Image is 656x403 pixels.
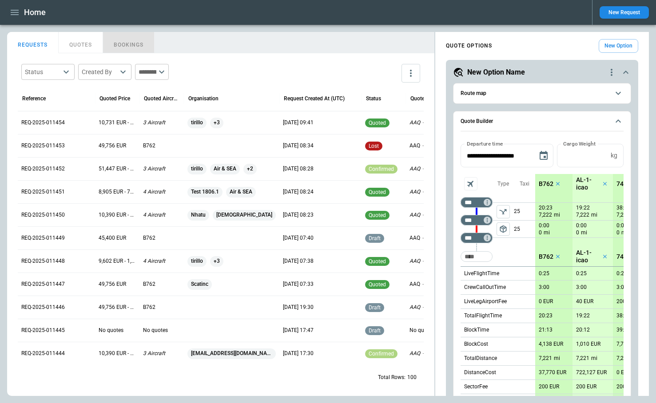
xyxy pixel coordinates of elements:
p: AAQ → SFO [410,165,447,173]
p: 39:34 [616,327,630,333]
span: Aircraft selection [464,177,477,190]
span: Scatinc [187,273,212,296]
p: 26 Sep 2025 08:23 [283,211,358,219]
p: REQ-2025-011444 [21,350,91,357]
p: 25 Sep 2025 19:30 [283,304,358,311]
p: 0:00 [616,222,627,229]
p: 100 [407,374,417,381]
p: B762 [143,304,180,311]
p: 19:22 [576,205,590,211]
p: 4 Aircraft [143,257,180,265]
p: AAQ → LWO [410,350,447,357]
p: 26 Sep 2025 09:41 [283,119,358,126]
p: 7,221 [576,355,589,362]
p: 200 EUR [616,298,637,305]
p: LiveLegAirportFee [464,298,507,305]
p: REQ-2025-011450 [21,211,91,219]
p: Total Rows: [378,374,406,381]
button: left aligned [497,205,510,218]
p: 26 Sep 2025 08:28 [283,165,358,173]
p: 0:00 [576,222,587,229]
p: 49,756 EUR - 497,000,056 EUR [99,304,136,311]
p: Taxi [520,180,529,188]
p: 0:25 [539,270,549,277]
h6: Route map [461,91,486,96]
p: 25 Sep 2025 17:30 [283,350,358,357]
p: 26 Sep 2025 08:34 [283,142,358,150]
div: Request Created At (UTC) [284,95,345,102]
span: [DEMOGRAPHIC_DATA] [213,204,276,226]
p: REQ-2025-011445 [21,327,91,334]
p: 10,390 EUR - 844,208 EUR [99,211,136,219]
p: 3:00 [616,284,627,291]
p: 25 [514,221,535,237]
span: Type of sector [497,222,510,236]
p: 7,222 [539,211,552,219]
p: 10,390 EUR - 844,208 EUR [99,350,136,357]
p: 7,221 [616,355,630,362]
p: mi [621,229,628,237]
p: AAQ → LWO [410,257,447,265]
span: Type of sector [497,205,510,218]
p: 7,222 [616,211,630,219]
p: REQ-2025-011454 [21,119,91,126]
span: +3 [210,250,223,273]
h5: New Option Name [467,67,525,77]
button: New Request [600,6,649,19]
div: Quoted Aircraft [144,95,179,102]
p: 722,127 EUR [576,369,607,376]
p: 0 EUR [539,298,553,305]
div: Quote not appropriate [365,142,382,150]
p: 45,400 EUR [99,234,136,242]
p: 26 Sep 2025 07:40 [283,234,358,242]
p: 38:44 [616,312,630,319]
p: 37,770 EUR [539,369,566,376]
p: 40 EUR [576,298,593,305]
p: TotalDistance [464,355,497,362]
p: No quotes [99,327,136,334]
div: Too short [461,251,493,262]
p: mi [554,355,560,362]
span: tirillo [187,111,207,134]
p: mi [544,229,550,237]
p: 0:25 [616,270,627,277]
div: Quoted Price [99,95,130,102]
p: 4,138 EUR [539,341,563,348]
p: 4 Aircraft [143,211,180,219]
p: 3 Aircraft [143,165,180,173]
span: Nhatu [187,204,209,226]
p: No quotes [143,327,180,334]
p: B762 [539,253,553,261]
button: left aligned [497,222,510,236]
label: Cargo Weight [563,140,596,147]
p: 26 Sep 2025 07:38 [283,257,358,265]
p: 747F [616,253,631,261]
div: Quoted Route [410,95,443,102]
p: 0:00 [539,222,549,229]
p: 4 Aircraft [143,188,180,196]
p: 7,716 EUR [616,341,641,348]
div: Created By [82,67,117,76]
span: lost [367,143,381,149]
p: 21:13 [539,327,553,333]
p: mi [554,211,560,219]
label: Departure time [467,140,503,147]
span: quoted [367,120,388,126]
p: AAQ → LWO [410,211,447,219]
p: 20:23 [539,205,553,211]
div: Reference [22,95,46,102]
p: mi [591,355,597,362]
p: B762 [143,281,180,288]
p: 747F [616,180,631,188]
p: AAQ → LWO [410,304,447,311]
div: Too short [461,197,493,208]
p: No quotes [410,327,447,334]
p: AAQ → LWO [410,142,447,150]
div: Status [366,95,381,102]
p: 0 EUR [616,369,631,376]
span: draft [367,235,382,241]
button: QUOTES [59,32,103,53]
button: New Option [599,39,638,53]
button: REQUESTS [7,32,59,53]
p: mi [591,211,597,219]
